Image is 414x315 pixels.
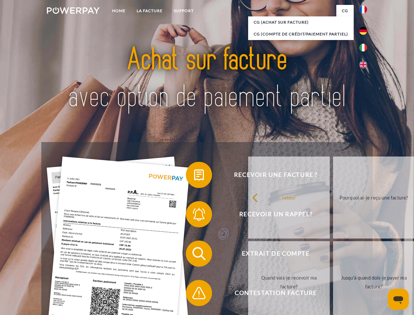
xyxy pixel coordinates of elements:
iframe: Bouton de lancement de la fenêtre de messagerie [388,289,409,310]
img: logo-powerpay-white.svg [47,7,100,14]
div: Jusqu'à quand dois-je payer ma facture? [337,273,411,291]
img: qb_bill.svg [191,167,207,183]
a: CG (Compte de crédit/paiement partiel) [248,28,354,40]
button: Recevoir une facture ? [186,162,356,188]
img: qb_warning.svg [191,285,207,301]
img: de [359,27,367,35]
a: LA FACTURE [131,5,168,17]
img: qb_search.svg [191,245,207,262]
div: retour [252,193,326,202]
button: Contestation Facture [186,280,356,306]
img: fr [359,6,367,13]
a: Home [107,5,131,17]
button: Extrait de compte [186,241,356,267]
img: it [359,44,367,52]
img: en [359,61,367,69]
div: Quand vais-je recevoir ma facture? [252,273,326,291]
a: Support [168,5,199,17]
img: qb_bell.svg [191,206,207,222]
img: title-powerpay_fr.svg [63,31,351,126]
a: CG (achat sur facture) [248,16,354,28]
a: CG [336,5,354,17]
button: Recevoir un rappel? [186,201,356,227]
div: Pourquoi ai-je reçu une facture? [337,193,411,202]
